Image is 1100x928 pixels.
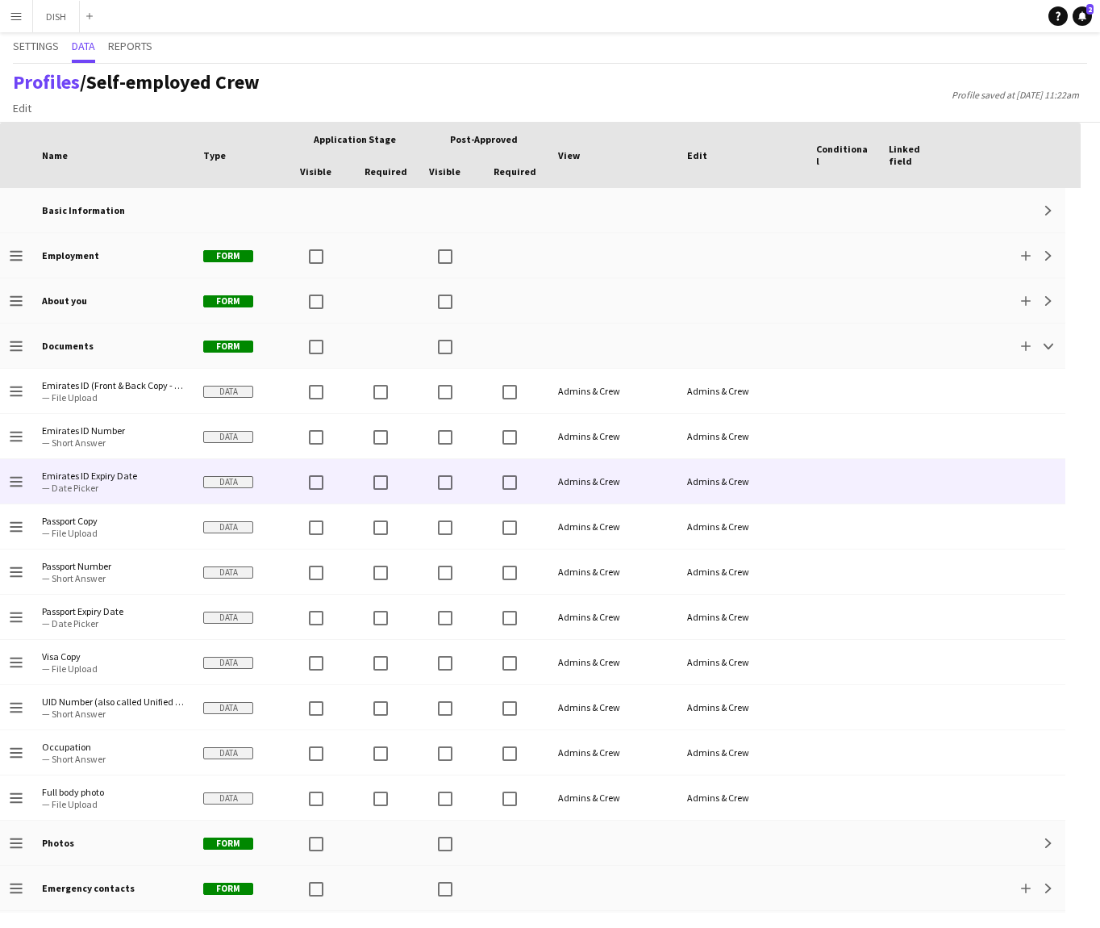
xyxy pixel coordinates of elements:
span: Data [203,476,253,488]
span: — Date Picker [42,617,184,629]
span: Data [203,792,253,805]
div: Admins & Crew [677,685,806,729]
span: Data [203,657,253,669]
span: — File Upload [42,391,184,403]
div: Admins & Crew [677,730,806,775]
span: Visa Copy [42,650,184,663]
div: Admins & Crew [677,775,806,820]
span: Emirates ID (Front & Back Copy - in a single page) [42,379,184,391]
span: Occupation [42,741,184,753]
span: Reports [108,40,152,52]
div: Admins & Crew [548,369,677,413]
b: Basic Information [42,204,125,216]
div: Admins & Crew [677,640,806,684]
span: — File Upload [42,798,184,810]
span: Data [203,747,253,759]
span: Edit [687,149,707,161]
div: Admins & Crew [677,595,806,639]
div: Admins & Crew [548,775,677,820]
span: Data [203,386,253,398]
span: Required [365,165,407,178]
span: Full body photo [42,786,184,798]
div: Admins & Crew [677,459,806,504]
span: — Short Answer [42,572,184,584]
span: Post-Approved [450,133,518,145]
div: Admins & Crew [548,459,677,504]
span: Edit [13,101,31,115]
b: Employment [42,249,99,261]
div: Admins & Crew [548,730,677,775]
span: Passport Copy [42,515,184,527]
span: Emirates ID Expiry Date [42,470,184,482]
div: Admins & Crew [677,550,806,594]
span: Data [203,612,253,624]
span: — Short Answer [42,437,184,449]
span: Form [203,250,253,262]
div: Admins & Crew [677,369,806,413]
span: Form [203,883,253,895]
span: Required [494,165,536,178]
span: Data [203,521,253,533]
div: Admins & Crew [677,504,806,549]
b: Documents [42,340,94,352]
span: Form [203,838,253,850]
span: Self-employed Crew [86,69,260,94]
b: Emergency contacts [42,882,135,894]
button: DISH [33,1,80,32]
span: Data [203,566,253,579]
span: — Date Picker [42,482,184,494]
div: Admins & Crew [548,685,677,729]
span: Application stage [314,133,396,145]
span: Conditional [816,143,869,167]
span: Name [42,149,68,161]
span: Data [203,431,253,443]
span: Form [203,295,253,307]
b: Photos [42,837,74,849]
span: Data [72,40,95,52]
span: Linked field [889,143,942,167]
span: Settings [13,40,59,52]
div: Admins & Crew [548,640,677,684]
span: Emirates ID Number [42,424,184,437]
span: — File Upload [42,663,184,675]
span: Passport Number [42,560,184,572]
div: Admins & Crew [677,414,806,458]
span: — File Upload [42,527,184,539]
span: Type [203,149,226,161]
b: About you [42,295,87,307]
span: — Short Answer [42,708,184,720]
div: Admins & Crew [548,504,677,549]
a: 2 [1073,6,1092,26]
span: Visible [429,165,460,178]
span: Form [203,341,253,353]
span: View [558,149,580,161]
span: Passport Expiry Date [42,605,184,617]
div: Admins & Crew [548,414,677,458]
a: Edit [6,98,38,119]
span: Visible [300,165,331,178]
div: Admins & Crew [548,595,677,639]
span: Data [203,702,253,714]
a: Profiles [13,69,80,94]
span: Profile saved at [DATE] 11:22am [944,89,1087,101]
span: 2 [1086,4,1094,15]
div: Admins & Crew [548,550,677,594]
span: UID Number (also called Unified Number) [42,696,184,708]
h1: / [13,70,260,94]
span: — Short Answer [42,753,184,765]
